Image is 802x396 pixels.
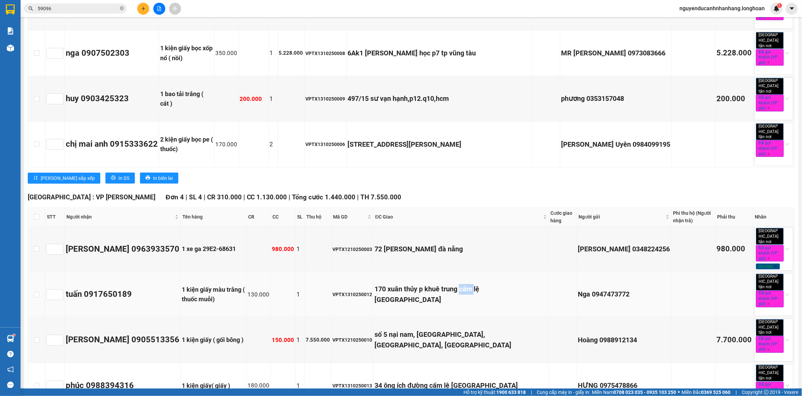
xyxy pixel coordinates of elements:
[549,208,577,226] th: Cước giao hàng
[3,23,52,35] span: [PHONE_NUMBER]
[332,246,372,253] div: VPTX1210250003
[774,265,777,268] span: close
[247,381,269,391] div: 180.000
[701,390,731,395] strong: 0369 525 060
[578,381,670,391] div: HƯNG 0975478866
[160,89,213,109] div: 1 bao tải trắng ( cát )
[296,290,303,300] div: 1
[561,48,671,58] div: MR [PERSON_NAME] 0973083666
[773,377,776,380] span: close
[173,6,177,11] span: aim
[773,44,776,48] span: close
[41,174,95,182] span: [PERSON_NAME] sắp xếp
[181,208,246,226] th: Tên hàng
[189,193,202,201] span: SL 4
[463,388,526,396] span: Hỗ trợ kỹ thuật:
[240,94,267,104] div: 200.000
[60,23,126,36] span: CÔNG TY TNHH CHUYỂN PHÁT NHANH BẢO AN
[756,319,784,336] span: [GEOGRAPHIC_DATA] tận nơi
[756,264,780,270] span: Xe máy
[289,193,291,201] span: |
[7,382,14,388] span: message
[767,106,771,110] span: close
[756,32,784,49] span: [GEOGRAPHIC_DATA] tận nơi
[38,5,118,12] input: Tìm tên, số ĐT hoặc mã đơn
[348,93,531,104] div: 497/15 sư vạn hạnh,p12.q10,hcm
[348,139,531,150] div: [STREET_ADDRESS][PERSON_NAME]
[348,48,531,58] div: 6Ak1 [PERSON_NAME] học p7 tp vũng tàu
[578,335,670,346] div: Hoàng 0988912134
[137,3,149,15] button: plus
[374,284,547,306] div: 170 xuân thủy p khuê trung cẩm lệ [GEOGRAPHIC_DATA]
[120,5,124,12] span: close-circle
[756,78,784,95] span: [GEOGRAPHIC_DATA] tận nơi
[755,213,793,221] div: Nhãn
[7,44,14,52] img: warehouse-icon
[7,351,14,357] span: question-circle
[45,208,65,226] th: STT
[140,173,178,184] button: printerIn biên lai
[777,3,782,8] sup: 1
[66,334,179,347] div: [PERSON_NAME] 0905513356
[19,23,36,29] strong: CSKH:
[717,93,752,105] div: 200.000
[28,173,100,184] button: sort-ascending[PERSON_NAME] sắp xếp
[247,290,269,300] div: 130.000
[773,286,776,289] span: close
[66,213,174,221] span: Người nhận
[216,49,238,58] div: 350.000
[778,3,781,8] span: 1
[767,302,771,306] span: close
[756,123,784,140] span: [GEOGRAPHIC_DATA] tận nơi
[7,27,14,35] img: solution-icon
[306,50,345,57] div: VPTX1310250008
[3,41,104,51] span: Mã đơn: VPTX1310250016
[33,175,38,181] span: sort-ascending
[756,291,784,307] span: Đã gọi khách (VP gửi)
[306,141,345,148] div: VPTX1310250006
[496,390,526,395] strong: 1900 633 818
[247,193,287,201] span: CC 1.130.000
[331,272,373,318] td: VPTX1310250012
[756,245,784,262] span: Đã gọi khách (VP gửi)
[531,388,532,396] span: |
[774,5,780,12] img: icon-new-feature
[182,244,245,254] div: 1 xe ga 29E2-68631
[672,208,716,226] th: Phí thu hộ (Người nhận trả)
[614,390,676,395] strong: 0708 023 035 - 0935 103 250
[578,289,670,300] div: Nga 0947473772
[153,3,165,15] button: file-add
[674,4,771,13] span: nguyenducanhnhanhang.longhoan
[270,48,277,58] div: 1
[43,14,138,21] span: Ngày in phiếu: 16:39 ngày
[756,274,784,291] span: [GEOGRAPHIC_DATA] tận nơi
[305,76,347,122] td: VPTX1310250009
[682,388,731,396] span: Miền Bắc
[153,174,173,182] span: In biên lai
[357,193,359,201] span: |
[13,334,15,336] sup: 1
[592,388,676,396] span: Miền Nam
[296,244,303,254] div: 1
[736,388,737,396] span: |
[305,208,331,226] th: Thu hộ
[305,30,347,76] td: VPTX1310250008
[716,208,753,226] th: Phải thu
[141,6,146,11] span: plus
[374,330,547,351] div: số 5 nại nam, [GEOGRAPHIC_DATA], [GEOGRAPHIC_DATA], [GEOGRAPHIC_DATA]
[331,226,373,272] td: VPTX1210250003
[756,49,784,66] span: Đã gọi khách (VP gửi)
[270,94,277,104] div: 1
[292,193,356,201] span: Tổng cước 1.440.000
[279,49,303,57] div: 5.228.000
[578,244,670,254] div: [PERSON_NAME] 0348224256
[374,381,547,391] div: 34 ông ích đường cẩm lệ [GEOGRAPHIC_DATA]
[332,336,372,344] div: VPTX1210250010
[120,6,124,10] span: close-circle
[160,135,213,154] div: 2 kiện giấy bọc pe ( thuốc)
[272,245,294,254] div: 980.000
[182,285,245,305] div: 1 kiện giấy màu trắng ( thuốc muỗi)
[145,175,150,181] span: printer
[756,140,784,157] span: Đã gọi khách (VP gửi)
[331,318,373,363] td: VPTX1210250010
